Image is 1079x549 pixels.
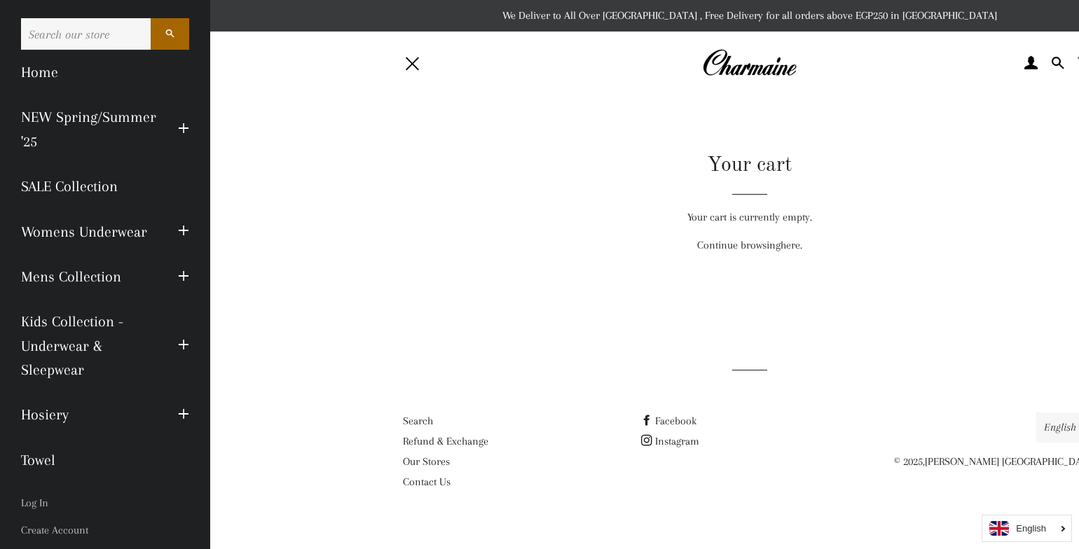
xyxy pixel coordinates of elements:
img: Charmaine Egypt [702,48,797,78]
i: English [1016,524,1046,533]
input: Search our store [21,18,151,50]
a: Kids Collection - Underwear & Sleepwear [11,299,167,392]
a: Hosiery [11,392,167,437]
a: Refund & Exchange [403,435,488,447]
a: Facebook [641,415,696,427]
a: English [989,521,1064,536]
a: Instagram [641,435,699,447]
p: Continue browsing . [462,237,1037,254]
a: SALE Collection [11,164,200,209]
a: Home [11,50,200,95]
h1: Your cart [462,151,1037,180]
p: Your cart is currently empty. [462,209,1037,226]
a: Our Stores [403,455,450,468]
a: Search [403,415,433,427]
a: here [781,239,800,251]
a: NEW Spring/Summer '25 [11,95,167,164]
a: Log In [11,489,200,517]
a: Towel [11,438,200,482]
a: Contact Us [403,475,451,488]
a: Womens Underwear [11,209,167,254]
a: Mens Collection [11,254,167,299]
a: Create Account [11,517,200,544]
